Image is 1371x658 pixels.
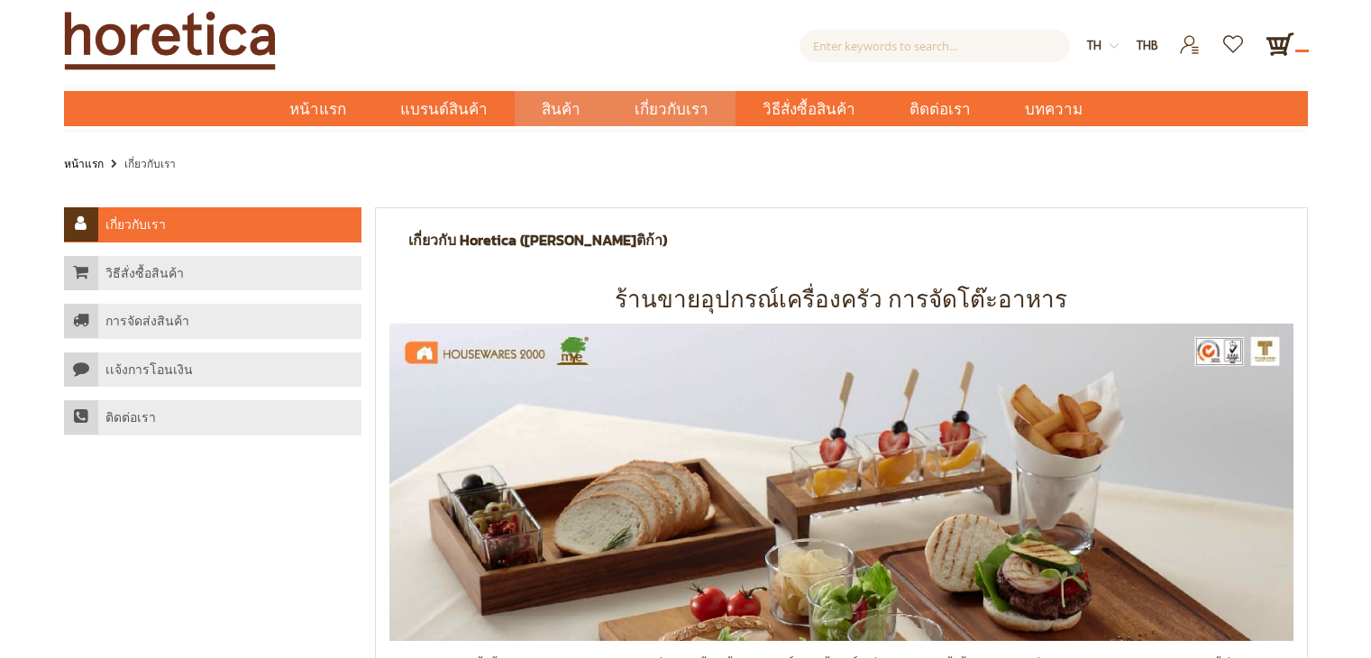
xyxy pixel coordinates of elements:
[64,256,361,291] a: วิธีสั่งซื้อสินค้า
[763,91,855,128] span: วิธีสั่งซื้อสินค้า
[376,285,1307,315] h2: ร้านขายอุปกรณ์เครื่องครัว การจัดโต๊ะอาหาร
[64,304,361,339] a: การจัดส่งสินค้า
[882,91,998,126] a: ติดต่อเรา
[105,314,189,330] h4: การจัดส่งสินค้า
[105,362,193,379] h4: เเจ้งการโอนเงิน
[105,217,166,233] h4: เกี่ยวกับเรา
[124,156,176,170] strong: เกี่ยวกับเรา
[736,91,882,126] a: วิธีสั่งซื้อสินค้า
[400,91,488,128] span: แบรนด์สินค้า
[64,153,104,173] a: หน้าแรก
[64,352,361,388] a: เเจ้งการโอนเงิน
[515,91,608,126] a: สินค้า
[635,91,708,128] span: เกี่ยวกับเรา
[105,266,184,282] h4: วิธีสั่งซื้อสินค้า
[64,11,276,70] img: Horetica.com
[408,231,667,249] h1: เกี่ยวกับ Horetica ([PERSON_NAME]ติก้า)
[64,400,361,435] a: ติดต่อเรา
[998,91,1110,126] a: บทความ
[262,91,373,126] a: หน้าแรก
[1212,30,1257,45] a: รายการโปรด
[289,97,346,121] span: หน้าแรก
[1110,41,1119,50] img: dropdown-icon.svg
[64,207,361,242] a: เกี่ยวกับเรา
[1087,37,1101,52] span: th
[909,91,971,128] span: ติดต่อเรา
[608,91,736,126] a: เกี่ยวกับเรา
[1137,37,1158,52] span: THB
[389,324,1293,641] img: horetica
[105,410,156,426] h4: ติดต่อเรา
[542,91,580,128] span: สินค้า
[1025,91,1083,128] span: บทความ
[373,91,515,126] a: แบรนด์สินค้า
[1168,30,1212,45] a: เข้าสู่ระบบ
